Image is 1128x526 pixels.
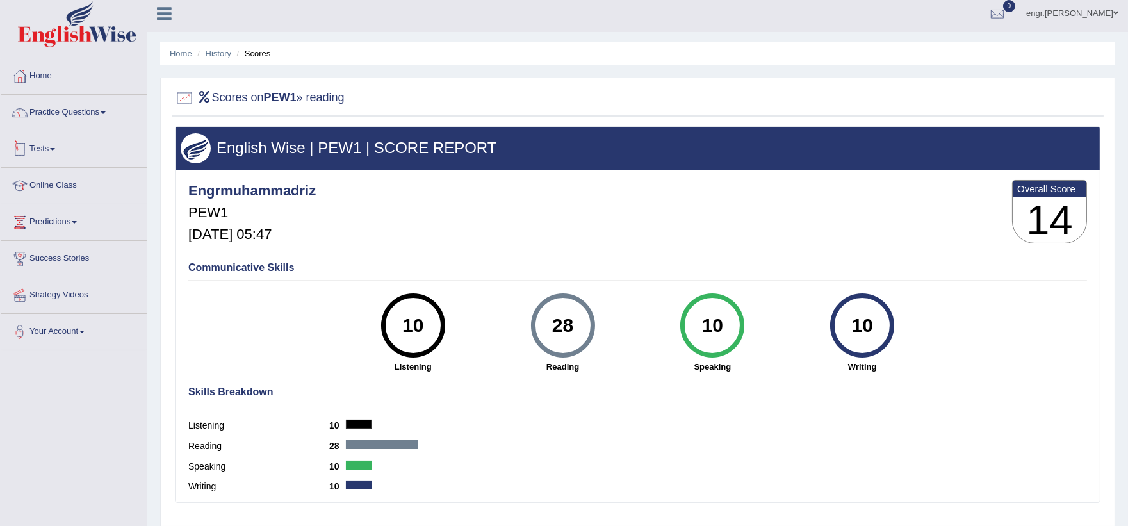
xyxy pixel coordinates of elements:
b: PEW1 [264,91,297,104]
img: wings.png [181,133,211,163]
h3: English Wise | PEW1 | SCORE REPORT [181,140,1095,156]
b: 28 [329,441,346,451]
div: 28 [539,299,586,352]
b: Overall Score [1017,183,1082,194]
b: 10 [329,420,346,431]
strong: Listening [345,361,482,373]
a: Predictions [1,204,147,236]
b: 10 [329,461,346,472]
h5: [DATE] 05:47 [188,227,316,242]
strong: Speaking [644,361,781,373]
div: 10 [689,299,736,352]
h5: PEW1 [188,205,316,220]
h2: Scores on » reading [175,88,345,108]
h4: Communicative Skills [188,262,1087,274]
a: Online Class [1,168,147,200]
div: 10 [389,299,436,352]
a: Tests [1,131,147,163]
strong: Writing [794,361,931,373]
li: Scores [234,47,271,60]
strong: Reading [495,361,632,373]
a: Your Account [1,314,147,346]
h4: Engrmuhammadriz [188,183,316,199]
a: Strategy Videos [1,277,147,309]
a: Success Stories [1,241,147,273]
label: Speaking [188,460,329,473]
label: Listening [188,419,329,432]
h4: Skills Breakdown [188,386,1087,398]
div: 10 [839,299,886,352]
label: Writing [188,480,329,493]
h3: 14 [1013,197,1086,243]
label: Reading [188,440,329,453]
a: Home [170,49,192,58]
a: History [206,49,231,58]
a: Home [1,58,147,90]
b: 10 [329,481,346,491]
a: Practice Questions [1,95,147,127]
